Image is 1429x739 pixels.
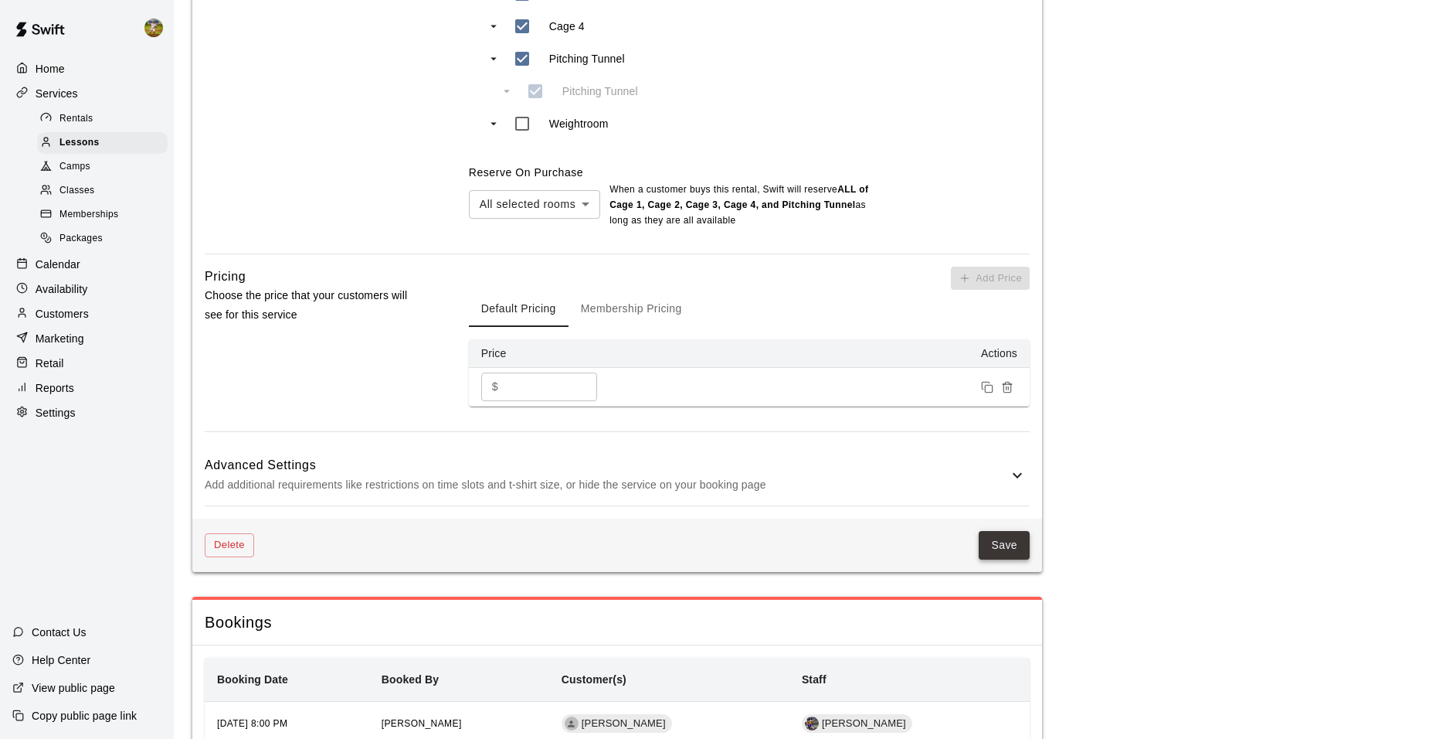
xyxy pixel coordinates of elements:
button: Default Pricing [469,290,569,327]
p: $ [492,379,498,395]
a: Reports [12,376,161,400]
div: Jhonny Montoya [141,12,174,43]
div: Sadie Steinmann [565,717,579,730]
p: Help Center [32,652,90,668]
a: Retail [12,352,161,375]
p: Add additional requirements like restrictions on time slots and t-shirt size, or hide the service... [205,475,1008,495]
b: Booked By [382,673,439,686]
p: When a customer buys this rental , Swift will reserve as long as they are all available [609,182,880,229]
button: Duplicate price [977,377,997,397]
div: Lessons [37,132,168,154]
a: Camps [37,155,174,179]
a: Memberships [37,203,174,227]
div: All selected rooms [469,190,600,219]
p: Customers [36,306,89,322]
b: Staff [802,673,827,686]
a: Customers [12,302,161,325]
div: Memberships [37,204,168,226]
b: Customer(s) [562,673,626,686]
p: Reports [36,380,74,396]
span: [PERSON_NAME] [382,718,462,729]
p: Weightroom [549,116,609,131]
h6: Advanced Settings [205,455,1008,475]
p: Marketing [36,331,84,346]
div: Packages [37,228,168,250]
p: Availability [36,281,88,297]
span: Lessons [59,135,100,151]
p: Copy public page link [32,708,137,724]
p: Services [36,86,78,101]
p: View public page [32,680,115,696]
a: Packages [37,227,174,251]
p: Retail [36,356,64,371]
a: Home [12,57,161,80]
p: Pitching Tunnel [562,83,638,99]
div: Chirstina Moncivais[PERSON_NAME] [802,714,912,733]
p: Contact Us [32,625,87,640]
span: [DATE] 8:00 PM [217,718,287,729]
a: Classes [37,179,174,203]
span: Camps [59,159,90,175]
h6: Pricing [205,267,246,287]
button: Delete [205,533,254,557]
span: Classes [59,183,94,199]
label: Reserve On Purchase [469,166,583,179]
p: Home [36,61,65,77]
span: Bookings [205,612,1030,633]
button: Membership Pricing [569,290,694,327]
a: Availability [12,278,161,301]
th: Price [469,339,623,368]
div: [PERSON_NAME] [562,714,672,733]
span: Rentals [59,111,93,127]
button: Save [979,531,1030,560]
div: Camps [37,156,168,178]
div: Advanced SettingsAdd additional requirements like restrictions on time slots and t-shirt size, or... [205,444,1030,506]
img: Jhonny Montoya [144,19,163,37]
a: Settings [12,401,161,424]
a: Services [12,82,161,105]
a: Marketing [12,327,161,350]
div: Rentals [37,108,168,130]
a: Calendar [12,253,161,276]
span: [PERSON_NAME] [816,717,912,731]
a: Lessons [37,131,174,155]
p: Calendar [36,257,80,272]
th: Actions [623,339,1030,368]
p: Settings [36,405,76,421]
p: Pitching Tunnel [549,51,625,66]
p: Choose the price that your customers will see for this service [205,286,419,325]
span: Packages [59,231,103,247]
a: Rentals [37,107,174,131]
div: Classes [37,180,168,202]
b: Booking Date [217,673,288,686]
span: [PERSON_NAME] [575,717,672,731]
b: ALL of Cage 1, Cage 2, Cage 3, Cage 4, and Pitching Tunnel [609,184,868,210]
p: Cage 4 [549,19,585,34]
img: Chirstina Moncivais [805,717,819,730]
button: Remove price [997,377,1017,397]
span: Memberships [59,207,118,223]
